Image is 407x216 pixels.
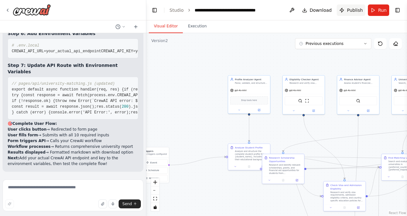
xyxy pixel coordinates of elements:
button: Execution [183,20,212,33]
div: Assess student's financial capacity, research tuition costs, living expenses, and identify afford... [344,82,377,84]
div: Research Scholarship Opportunities [269,156,302,163]
button: zoom in [151,178,159,186]
button: Open in side panel [352,205,364,210]
button: Visual Editor [149,20,183,33]
strong: Results displayed [8,150,45,155]
span: gpt-4o-mini [235,89,246,92]
div: Finance Advisor AgentAssess student's financial capacity, research tuition costs, living expenses... [337,75,379,114]
button: Manage [136,175,168,181]
div: TriggersNo triggers configuredEventScheduleManage [134,147,169,183]
span: CREWAI_API_URL=your_actual_api_endpoint [12,49,101,54]
g: Edge from db88d643-2c91-46ca-892e-e738546c8758 to 8947995b-04a1-4cc2-ae20-e84f05fc03fb [368,165,379,198]
div: Profile Analyzer Agent [235,78,268,81]
li: → Submits with all 10 required inputs [8,132,138,138]
span: if (!response.ok) { [12,99,55,103]
strong: Step 7: Update API Route with Environment Variables [8,63,118,74]
div: Eligibility Checker AgentResearch and verify visa requirements, admission eligibility criteria, a... [282,75,325,114]
span: Drop tools here [241,99,257,102]
button: Run [368,4,389,16]
button: Event [136,159,168,166]
h3: Triggers [144,149,167,153]
span: Publish [347,7,363,13]
button: Switch to previous chat [113,23,128,31]
div: Analyze Student ProfileAnalyze and structure the complete student profile for {student_name}, inc... [228,143,270,170]
a: Studio [169,8,184,13]
strong: User fills form [8,133,38,137]
div: Check Visa and Admission Eligibility [330,184,363,190]
nav: breadcrumb [169,7,266,13]
div: Eligibility Checker Agent [289,78,322,81]
button: Open in side panel [304,109,323,113]
button: Start a new chat [131,23,141,31]
div: Research Scholarship OpportunitiesResearch and identify relevant scholarships, grants, and financ... [262,154,305,184]
span: # .env.local [12,43,39,48]
span: gpt-4o-mini [344,89,355,92]
strong: Next: [8,156,19,160]
span: const result = await response.json(); [12,104,96,109]
button: zoom out [151,186,159,195]
div: Parse, validate, and structure student profile data including GPA, qualifications, academic backg... [235,82,268,84]
button: toggle interactivity [151,203,159,211]
strong: Step 6: Add Environment Variables [8,31,95,36]
span: // pages/api/university-matching.js (updated) [12,82,115,86]
h2: 🎯 [8,121,138,126]
button: Publish [337,4,365,16]
li: → Formatted markdown with download option [8,149,138,155]
strong: Workflow processes [8,144,51,149]
div: Analyze Student Profile [235,146,263,149]
span: Manage [149,176,158,180]
li: → Returns comprehensive university report [8,144,138,149]
button: Open in side panel [359,109,378,113]
img: Logo [13,4,51,16]
img: SerperDevTool [298,99,302,103]
span: const response = await fetch(process.env.CREWAI_API_URL, { [23,93,156,97]
span: Run [378,7,387,13]
a: React Flow attribution [389,211,406,215]
li: → Calls your CrewAI workflow [8,138,138,144]
img: SerperDevTool [356,99,360,103]
button: Show right sidebar [393,6,402,15]
span: console.error('API Error:', error); [51,110,131,115]
div: Research and identify relevant scholarships, grants, and financial aid opportunities for students... [269,164,302,175]
div: Analyze and structure the complete student profile for {student_name}, including their educationa... [235,150,268,161]
span: } catch (error) { [12,110,51,115]
p: Add your actual CrewAI API endpoint and key to the environment variables, then test the complete ... [8,155,138,167]
button: Send [119,199,141,208]
button: No output available [276,178,290,182]
span: try { [12,93,23,97]
p: No triggers configured [144,153,167,155]
span: Schedule [148,169,159,172]
button: fit view [151,195,159,203]
button: No output available [242,164,256,169]
strong: User clicks button [8,127,46,132]
button: Improve this prompt [5,199,14,208]
div: Finance Advisor Agent [344,78,377,81]
button: No output available [337,205,352,210]
span: Previous executions [306,41,343,46]
button: Open in side panel [249,108,269,112]
span: Download [310,7,332,13]
div: Version 2 [151,38,168,43]
g: Edge from 37d4c553-5b84-45ba-9799-eac4263dad8e to 715a28c1-0af1-46fe-ae8f-0051e57d0e84 [247,116,251,142]
button: Download [300,4,335,16]
button: Click to speak your automation idea [108,199,117,208]
g: Edge from triggers to 715a28c1-0af1-46fe-ae8f-0051e57d0e84 [169,155,226,167]
span: res.status(500).json({ [131,110,181,115]
g: Edge from 715a28c1-0af1-46fe-ae8f-0051e57d0e84 to 8947995b-04a1-4cc2-ae20-e84f05fc03fb [272,155,379,169]
div: Research and verify visa requirements, admission eligibility criteria, and country-specific educa... [289,82,322,84]
span: Event [150,161,157,164]
img: ScrapeWebsiteTool [305,99,309,103]
span: ).json(result); [128,104,163,109]
span: CREWAI_API_KEY=your_actual_api_key [101,49,179,54]
div: React Flow controls [151,178,159,211]
button: Upload files [98,199,107,208]
g: Edge from 74429a58-d5c9-46dd-9fbe-e47b8c48df8d to db88d643-2c91-46ca-892e-e738546c8758 [302,116,346,179]
li: → Redirected to form page [8,126,138,132]
div: Profile Analyzer AgentParse, validate, and structure student profile data including GPA, qualific... [228,75,270,114]
g: Edge from 715a28c1-0af1-46fe-ae8f-0051e57d0e84 to db88d643-2c91-46ca-892e-e738546c8758 [272,155,321,198]
strong: Form triggers API [8,139,45,143]
div: Research and verify visa requirements, admission eligibility criteria, and country-specific educa... [330,191,363,202]
button: Open in side panel [257,164,269,169]
button: Hide left sidebar [150,6,159,15]
span: Send [122,201,132,206]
